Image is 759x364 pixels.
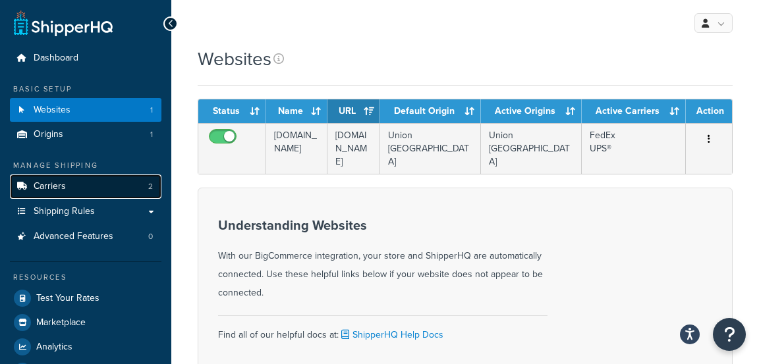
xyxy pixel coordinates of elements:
[34,206,95,217] span: Shipping Rules
[34,53,78,64] span: Dashboard
[10,199,161,224] a: Shipping Rules
[34,181,66,192] span: Carriers
[10,160,161,171] div: Manage Shipping
[10,98,161,122] li: Websites
[148,231,153,242] span: 0
[380,99,481,123] th: Default Origin: activate to sort column ascending
[10,311,161,334] a: Marketplace
[36,293,99,304] span: Test Your Rates
[150,129,153,140] span: 1
[10,286,161,310] a: Test Your Rates
[10,224,161,249] li: Advanced Features
[10,122,161,147] a: Origins 1
[36,317,86,328] span: Marketplace
[481,99,582,123] th: Active Origins: activate to sort column ascending
[582,99,686,123] th: Active Carriers: activate to sort column ascending
[10,224,161,249] a: Advanced Features 0
[10,46,161,70] a: Dashboard
[686,99,732,123] th: Action
[150,105,153,116] span: 1
[481,123,582,174] td: Union [GEOGRAPHIC_DATA]
[327,99,381,123] th: URL: activate to sort column ascending
[218,315,548,344] div: Find all of our helpful docs at:
[339,328,443,342] a: ShipperHQ Help Docs
[10,335,161,359] a: Analytics
[10,98,161,122] a: Websites 1
[10,174,161,199] li: Carriers
[148,181,153,192] span: 2
[10,122,161,147] li: Origins
[34,105,70,116] span: Websites
[582,123,686,174] td: FedEx UPS®
[266,99,327,123] th: Name: activate to sort column ascending
[380,123,481,174] td: Union [GEOGRAPHIC_DATA]
[34,129,63,140] span: Origins
[10,272,161,283] div: Resources
[266,123,327,174] td: [DOMAIN_NAME]
[36,342,72,353] span: Analytics
[10,174,161,199] a: Carriers 2
[218,218,548,232] h3: Understanding Websites
[198,99,266,123] th: Status: activate to sort column ascending
[713,318,746,351] button: Open Resource Center
[198,46,271,72] h1: Websites
[10,84,161,95] div: Basic Setup
[327,123,381,174] td: [DOMAIN_NAME]
[218,218,548,302] div: With our BigCommerce integration, your store and ShipperHQ are automatically connected. Use these...
[34,231,113,242] span: Advanced Features
[14,10,113,36] a: ShipperHQ Home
